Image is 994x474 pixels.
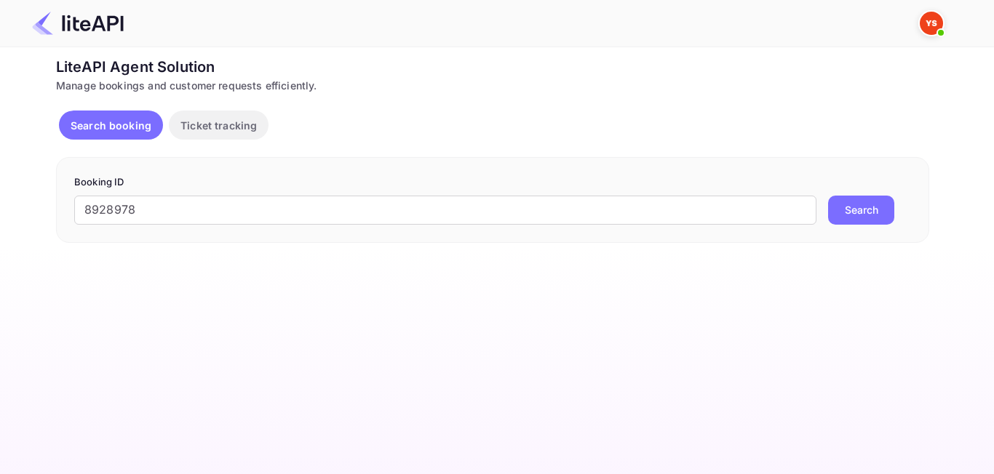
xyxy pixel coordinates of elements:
div: Manage bookings and customer requests efficiently. [56,78,929,93]
button: Search [828,196,894,225]
div: LiteAPI Agent Solution [56,56,929,78]
p: Ticket tracking [180,118,257,133]
img: LiteAPI Logo [32,12,124,35]
p: Booking ID [74,175,911,190]
img: Yandex Support [920,12,943,35]
input: Enter Booking ID (e.g., 63782194) [74,196,816,225]
p: Search booking [71,118,151,133]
